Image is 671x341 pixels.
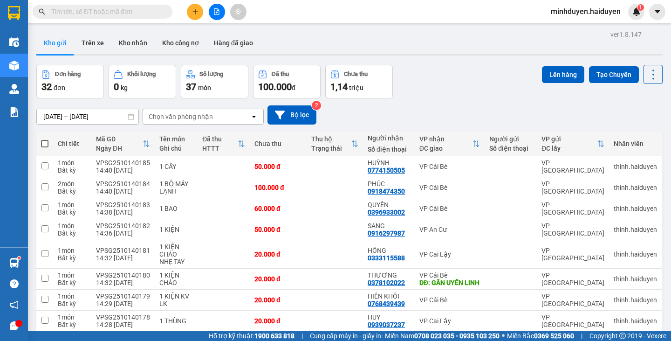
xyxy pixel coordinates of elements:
[41,81,52,92] span: 32
[253,65,321,98] button: Đã thu100.000đ
[96,300,150,307] div: 14:29 [DATE]
[543,6,628,17] span: minhduyen.haiduyen
[614,163,657,170] div: thinh.haiduyen
[614,251,657,258] div: thinh.haiduyen
[58,201,87,209] div: 1 món
[8,6,20,20] img: logo-vxr
[368,254,405,262] div: 0333115588
[649,4,665,20] button: caret-down
[149,112,213,121] div: Chọn văn phòng nhận
[325,65,393,98] button: Chưa thu1,14 triệu
[159,317,193,325] div: 1 THÙNG
[96,167,150,174] div: 14:40 [DATE]
[589,66,639,83] button: Tạo Chuyến
[368,146,410,153] div: Số điện thoại
[368,271,410,279] div: THƯƠNG
[58,180,87,188] div: 2 món
[368,313,410,321] div: HUY
[36,65,104,98] button: Đơn hàng32đơn
[96,292,150,300] div: VPSG2510140179
[254,251,301,258] div: 20.000 đ
[637,4,644,11] sup: 1
[74,32,111,54] button: Trên xe
[368,300,405,307] div: 0768439439
[9,107,19,117] img: solution-icon
[614,226,657,233] div: thinh.haiduyen
[537,132,609,156] th: Toggle SortBy
[368,167,405,174] div: 0774150505
[58,321,87,328] div: Bất kỳ
[254,226,301,233] div: 50.000 đ
[254,184,301,191] div: 100.000 đ
[541,201,604,216] div: VP [GEOGRAPHIC_DATA]
[653,7,662,16] span: caret-down
[419,145,472,152] div: ĐC giao
[368,159,410,167] div: HUỲNH
[96,209,150,216] div: 14:38 [DATE]
[639,4,642,11] span: 1
[9,84,19,94] img: warehouse-icon
[267,105,316,125] button: Bộ lọc
[155,32,206,54] button: Kho công nợ
[54,84,65,91] span: đơn
[507,331,574,341] span: Miền Bắc
[368,222,410,230] div: SANG
[159,300,193,307] div: LK
[209,331,294,341] span: Hỗ trợ kỹ thuật:
[254,163,301,170] div: 50.000 đ
[541,271,604,286] div: VP [GEOGRAPHIC_DATA]
[159,145,193,152] div: Ghi chú
[534,332,574,340] strong: 0369 525 060
[58,167,87,174] div: Bất kỳ
[419,251,480,258] div: VP Cai Lậy
[96,247,150,254] div: VPSG2510140181
[614,205,657,212] div: thinh.haiduyen
[96,188,150,195] div: 14:40 [DATE]
[199,71,223,77] div: Số lượng
[206,32,260,54] button: Hàng đã giao
[10,300,19,309] span: notification
[541,159,604,174] div: VP [GEOGRAPHIC_DATA]
[614,275,657,283] div: thinh.haiduyen
[541,247,604,262] div: VP [GEOGRAPHIC_DATA]
[541,135,597,143] div: VP gửi
[181,65,248,98] button: Số lượng37món
[368,134,410,142] div: Người nhận
[368,209,405,216] div: 0396933002
[127,71,156,77] div: Khối lượng
[254,205,301,212] div: 60.000 đ
[311,135,351,143] div: Thu hộ
[58,247,87,254] div: 1 món
[368,201,410,209] div: QUYÊN
[209,4,225,20] button: file-add
[419,271,480,279] div: VP Cái Bè
[368,180,410,188] div: PHÚC
[254,296,301,304] div: 20.000 đ
[307,132,363,156] th: Toggle SortBy
[192,8,199,15] span: plus
[213,8,220,15] span: file-add
[96,222,150,230] div: VPSG2510140182
[581,331,582,341] span: |
[250,113,258,120] svg: open
[9,258,19,268] img: warehouse-icon
[159,163,193,170] div: 1 CÂY
[419,279,480,286] div: DĐ: GẦN UYÊN LINH
[310,331,383,341] span: Cung cấp máy in - giấy in:
[344,71,368,77] div: Chưa thu
[96,135,143,143] div: Mã GD
[159,135,193,143] div: Tên món
[614,296,657,304] div: thinh.haiduyen
[368,247,410,254] div: HỒNG
[258,81,292,92] span: 100.000
[58,292,87,300] div: 1 món
[121,84,128,91] span: kg
[614,184,657,191] div: thinh.haiduyen
[419,296,480,304] div: VP Cái Bè
[415,132,485,156] th: Toggle SortBy
[541,222,604,237] div: VP [GEOGRAPHIC_DATA]
[58,188,87,195] div: Bất kỳ
[419,184,480,191] div: VP Cái Bè
[254,332,294,340] strong: 1900 633 818
[202,135,238,143] div: Đã thu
